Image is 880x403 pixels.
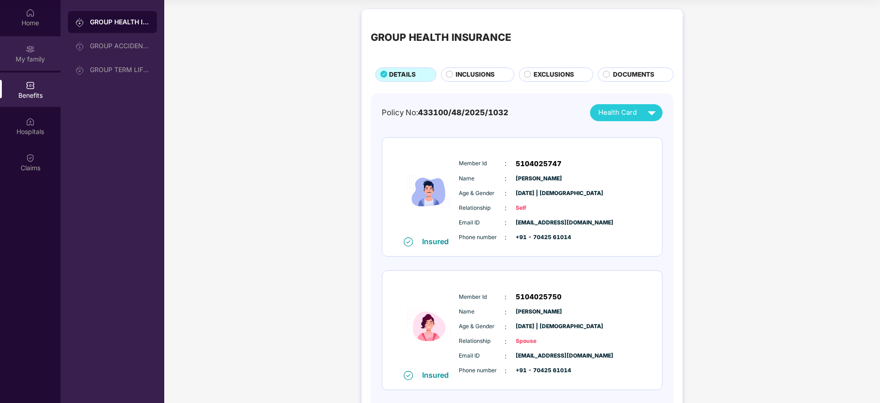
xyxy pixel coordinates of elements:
span: : [505,232,507,242]
span: : [505,218,507,228]
img: svg+xml;base64,PHN2ZyB3aWR0aD0iMjAiIGhlaWdodD0iMjAiIHZpZXdCb3g9IjAgMCAyMCAyMCIgZmlsbD0ibm9uZSIgeG... [26,45,35,54]
img: svg+xml;base64,PHN2ZyBpZD0iQmVuZWZpdHMiIHhtbG5zPSJodHRwOi8vd3d3LnczLm9yZy8yMDAwL3N2ZyIgd2lkdGg9Ij... [26,81,35,90]
img: svg+xml;base64,PHN2ZyB3aWR0aD0iMjAiIGhlaWdodD0iMjAiIHZpZXdCb3g9IjAgMCAyMCAyMCIgZmlsbD0ibm9uZSIgeG... [75,18,84,27]
span: EXCLUSIONS [534,70,574,80]
span: Email ID [459,218,505,227]
div: Policy No: [382,106,508,118]
span: Health Card [598,107,637,118]
span: [EMAIL_ADDRESS][DOMAIN_NAME] [516,218,562,227]
span: : [505,292,507,302]
span: : [505,188,507,198]
img: svg+xml;base64,PHN2ZyBpZD0iQ2xhaW0iIHhtbG5zPSJodHRwOi8vd3d3LnczLm9yZy8yMDAwL3N2ZyIgd2lkdGg9IjIwIi... [26,153,35,162]
span: 433100/48/2025/1032 [418,108,508,117]
span: : [505,203,507,213]
img: svg+xml;base64,PHN2ZyB4bWxucz0iaHR0cDovL3d3dy53My5vcmcvMjAwMC9zdmciIHZpZXdCb3g9IjAgMCAyNCAyNCIgd2... [644,105,660,121]
span: : [505,158,507,168]
span: Relationship [459,337,505,346]
div: GROUP HEALTH INSURANCE [90,17,150,27]
span: Name [459,308,505,316]
span: Phone number [459,366,505,375]
span: : [505,174,507,184]
span: Phone number [459,233,505,242]
img: icon [401,147,457,237]
span: +91 - 70425 61014 [516,233,562,242]
span: Age & Gender [459,322,505,331]
span: +91 - 70425 61014 [516,366,562,375]
img: svg+xml;base64,PHN2ZyB4bWxucz0iaHR0cDovL3d3dy53My5vcmcvMjAwMC9zdmciIHdpZHRoPSIxNiIgaGVpZ2h0PSIxNi... [404,371,413,380]
span: DETAILS [389,70,416,80]
div: GROUP TERM LIFE INSURANCE [90,66,150,73]
span: Email ID [459,352,505,360]
span: [EMAIL_ADDRESS][DOMAIN_NAME] [516,352,562,360]
img: svg+xml;base64,PHN2ZyBpZD0iSG9zcGl0YWxzIiB4bWxucz0iaHR0cDovL3d3dy53My5vcmcvMjAwMC9zdmciIHdpZHRoPS... [26,117,35,126]
span: : [505,366,507,376]
span: : [505,336,507,347]
span: Age & Gender [459,189,505,198]
div: Insured [422,370,454,380]
span: Self [516,204,562,213]
span: : [505,307,507,317]
img: svg+xml;base64,PHN2ZyBpZD0iSG9tZSIgeG1sbnM9Imh0dHA6Ly93d3cudzMub3JnLzIwMDAvc3ZnIiB3aWR0aD0iMjAiIG... [26,8,35,17]
span: Spouse [516,337,562,346]
span: Name [459,174,505,183]
span: Member Id [459,159,505,168]
span: 5104025750 [516,291,562,302]
span: Relationship [459,204,505,213]
span: [PERSON_NAME] [516,308,562,316]
div: GROUP HEALTH INSURANCE [371,29,511,45]
button: Health Card [590,104,663,121]
span: [DATE] | [DEMOGRAPHIC_DATA] [516,322,562,331]
span: [PERSON_NAME] [516,174,562,183]
img: svg+xml;base64,PHN2ZyB3aWR0aD0iMjAiIGhlaWdodD0iMjAiIHZpZXdCb3g9IjAgMCAyMCAyMCIgZmlsbD0ibm9uZSIgeG... [75,42,84,51]
img: svg+xml;base64,PHN2ZyB3aWR0aD0iMjAiIGhlaWdodD0iMjAiIHZpZXdCb3g9IjAgMCAyMCAyMCIgZmlsbD0ibm9uZSIgeG... [75,66,84,75]
span: [DATE] | [DEMOGRAPHIC_DATA] [516,189,562,198]
span: 5104025747 [516,158,562,169]
span: : [505,351,507,361]
img: svg+xml;base64,PHN2ZyB4bWxucz0iaHR0cDovL3d3dy53My5vcmcvMjAwMC9zdmciIHdpZHRoPSIxNiIgaGVpZ2h0PSIxNi... [404,237,413,246]
div: Insured [422,237,454,246]
span: DOCUMENTS [613,70,654,80]
img: icon [401,280,457,370]
span: Member Id [459,293,505,302]
div: GROUP ACCIDENTAL INSURANCE [90,42,150,50]
span: INCLUSIONS [456,70,495,80]
span: : [505,322,507,332]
